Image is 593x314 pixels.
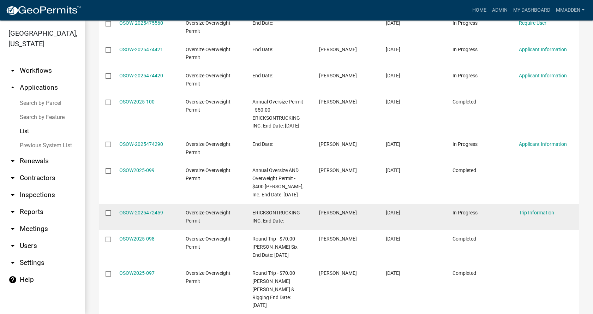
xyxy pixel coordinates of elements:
span: Completed [453,270,476,276]
a: OSOW-2025474420 [119,73,163,78]
span: Oversize Overweight Permit [186,270,230,284]
span: End Date: [252,73,273,78]
i: arrow_drop_down [8,66,17,75]
span: Jeannette Karlzen [319,270,357,276]
a: OSOW-2025474421 [119,47,163,52]
span: 09/09/2025 [386,20,400,26]
a: OSOW2025-100 [119,99,155,105]
span: Annual Oversize Permit - $50.00 ERICKSONTRUCKING INC. End Date: 09/05/2026 [252,99,303,129]
span: Round Trip - $70.00 Michael Six End Date: 09/08/2025 [252,236,298,258]
span: In Progress [453,73,478,78]
i: arrow_drop_down [8,208,17,216]
i: arrow_drop_down [8,191,17,199]
span: Round Trip - $70.00 Barnhart Crane & Rigging End Date: 09/07/2025 [252,270,295,308]
span: Tanya Kreutzer [319,99,357,105]
a: OSOW2025-097 [119,270,155,276]
span: Oversize Overweight Permit [186,167,230,181]
span: End Date: [252,20,273,26]
a: mmadden [553,4,587,17]
span: michael Six [319,236,357,242]
span: Oversize Overweight Permit [186,236,230,250]
a: Require User [519,20,546,26]
span: ERICKSONTRUCKING INC. End Date: [252,210,300,224]
span: 09/05/2025 [386,47,400,52]
a: OSOW-2025475560 [119,20,163,26]
span: 09/02/2025 [386,167,400,173]
span: In Progress [453,20,478,26]
a: Applicant Information [519,47,567,52]
a: Applicant Information [519,141,567,147]
a: My Dashboard [510,4,553,17]
span: Oversize Overweight Permit [186,47,230,60]
span: 09/05/2025 [386,99,400,105]
span: In Progress [453,141,478,147]
i: arrow_drop_down [8,225,17,233]
i: arrow_drop_down [8,157,17,165]
span: End Date: [252,141,273,147]
span: Tanya Kreutzer [319,210,357,215]
i: arrow_drop_up [8,83,17,92]
a: Trip Information [519,210,554,215]
span: 09/05/2025 [386,141,400,147]
i: arrow_drop_down [8,242,17,250]
span: Adam Bliss [319,141,357,147]
span: Oversize Overweight Permit [186,99,230,113]
span: End Date: [252,47,273,52]
span: Oversize Overweight Permit [186,141,230,155]
span: 09/05/2025 [386,73,400,78]
span: Annual Oversize AND Overweight Permit - $400 J. Pettiecord, Inc. End Date: 09/02/2026 [252,167,304,197]
span: Adam Bliss [319,73,357,78]
span: Completed [453,167,476,173]
span: Completed [453,99,476,105]
a: OSOW-2025474290 [119,141,163,147]
a: Applicant Information [519,73,567,78]
span: Oversize Overweight Permit [186,210,230,224]
span: Adam Bliss [319,167,357,173]
a: OSOW2025-099 [119,167,155,173]
a: Home [469,4,489,17]
span: Adam Bliss [319,47,357,52]
a: Admin [489,4,510,17]
i: arrow_drop_down [8,259,17,267]
i: arrow_drop_down [8,174,17,182]
span: Completed [453,236,476,242]
span: In Progress [453,210,478,215]
a: OSOW-2025472459 [119,210,163,215]
span: 09/02/2025 [386,236,400,242]
a: OSOW2025-098 [119,236,155,242]
i: help [8,276,17,284]
span: Oversize Overweight Permit [186,73,230,87]
span: 08/28/2025 [386,270,400,276]
span: In Progress [453,47,478,52]
span: 09/02/2025 [386,210,400,215]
